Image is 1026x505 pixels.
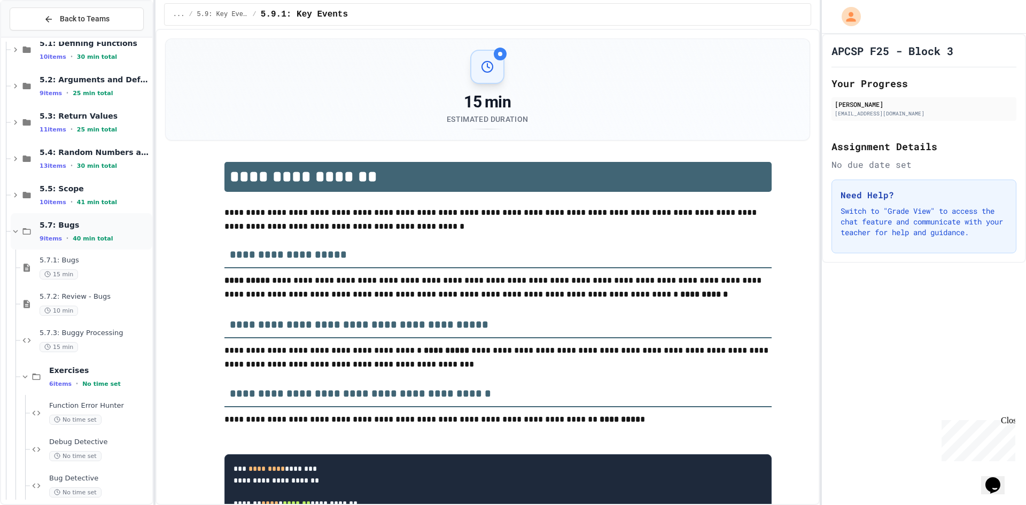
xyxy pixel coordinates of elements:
[830,4,864,29] div: My Account
[49,401,150,410] span: Function Error Hunter
[841,189,1007,201] h3: Need Help?
[71,198,73,206] span: •
[77,199,117,206] span: 41 min total
[10,7,144,30] button: Back to Teams
[40,111,150,121] span: 5.3: Return Values
[60,13,110,25] span: Back to Teams
[40,292,150,301] span: 5.7.2: Review - Bugs
[40,220,150,230] span: 5.7: Bugs
[49,380,72,387] span: 6 items
[77,162,117,169] span: 30 min total
[835,110,1013,118] div: [EMAIL_ADDRESS][DOMAIN_NAME]
[73,235,113,242] span: 40 min total
[71,125,73,134] span: •
[77,53,117,60] span: 30 min total
[40,342,78,352] span: 15 min
[77,126,117,133] span: 25 min total
[831,76,1016,91] h2: Your Progress
[49,474,150,483] span: Bug Detective
[197,10,248,19] span: 5.9: Key Events
[71,161,73,170] span: •
[40,162,66,169] span: 13 items
[937,416,1015,461] iframe: chat widget
[49,487,102,498] span: No time set
[76,379,78,388] span: •
[49,438,150,447] span: Debug Detective
[40,199,66,206] span: 10 items
[40,329,150,338] span: 5.7.3: Buggy Processing
[447,92,528,112] div: 15 min
[40,269,78,279] span: 15 min
[82,380,121,387] span: No time set
[71,52,73,61] span: •
[261,8,348,21] span: 5.9.1: Key Events
[841,206,1007,238] p: Switch to "Grade View" to access the chat feature and communicate with your teacher for help and ...
[49,366,150,375] span: Exercises
[40,147,150,157] span: 5.4: Random Numbers and APIs
[40,75,150,84] span: 5.2: Arguments and Default Parameters
[831,139,1016,154] h2: Assignment Details
[831,158,1016,171] div: No due date set
[173,10,185,19] span: ...
[40,235,62,242] span: 9 items
[40,53,66,60] span: 10 items
[66,89,68,97] span: •
[831,43,953,58] h1: APCSP F25 - Block 3
[49,415,102,425] span: No time set
[40,184,150,193] span: 5.5: Scope
[981,462,1015,494] iframe: chat widget
[66,234,68,243] span: •
[73,90,113,97] span: 25 min total
[253,10,256,19] span: /
[447,114,528,125] div: Estimated Duration
[4,4,74,68] div: Chat with us now!Close
[189,10,192,19] span: /
[49,451,102,461] span: No time set
[40,126,66,133] span: 11 items
[40,256,150,265] span: 5.7.1: Bugs
[40,38,150,48] span: 5.1: Defining Functions
[40,90,62,97] span: 9 items
[835,99,1013,109] div: [PERSON_NAME]
[40,306,78,316] span: 10 min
